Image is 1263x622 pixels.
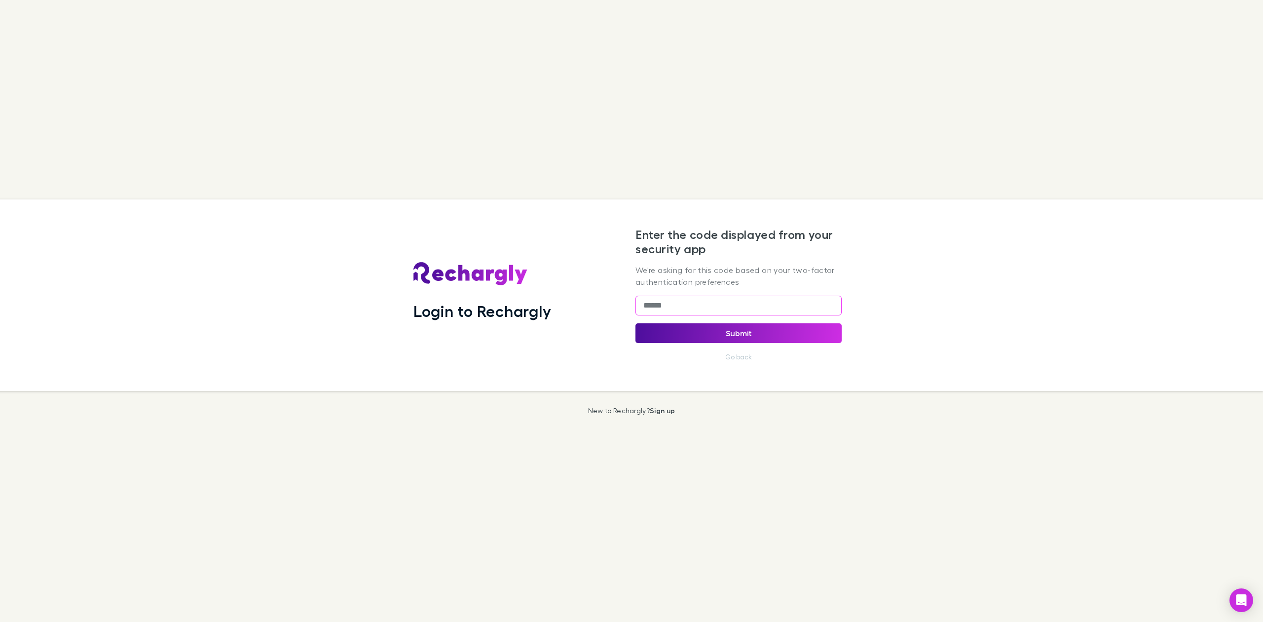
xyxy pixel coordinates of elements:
[635,323,842,343] button: Submit
[1229,588,1253,612] div: Open Intercom Messenger
[719,351,758,363] button: Go back
[413,302,551,320] h1: Login to Rechargly
[650,406,675,415] a: Sign up
[635,228,842,256] h2: Enter the code displayed from your security app
[588,407,675,415] p: New to Rechargly?
[413,262,528,286] img: Rechargly's Logo
[635,264,842,288] p: We're asking for this code based on your two-factor authentication preferences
